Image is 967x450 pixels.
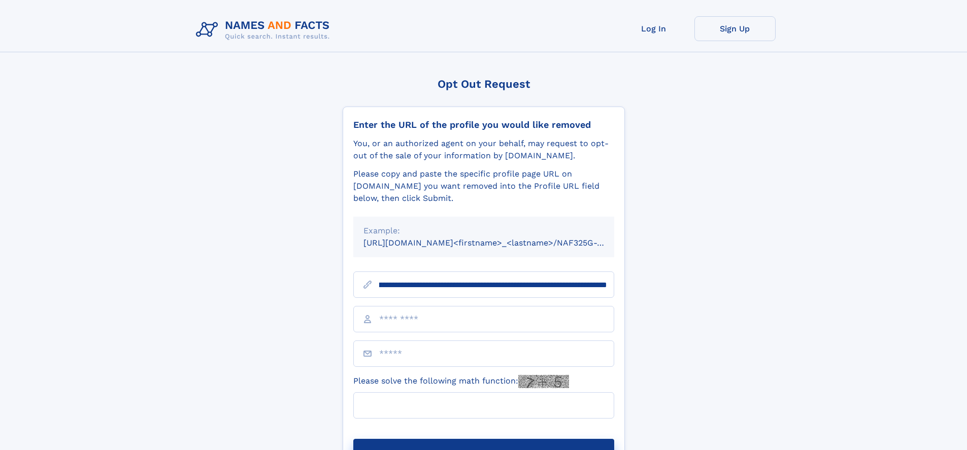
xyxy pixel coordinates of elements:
[353,375,569,388] label: Please solve the following math function:
[613,16,694,41] a: Log In
[353,119,614,130] div: Enter the URL of the profile you would like removed
[363,225,604,237] div: Example:
[694,16,776,41] a: Sign Up
[363,238,633,248] small: [URL][DOMAIN_NAME]<firstname>_<lastname>/NAF325G-xxxxxxxx
[353,137,614,162] div: You, or an authorized agent on your behalf, may request to opt-out of the sale of your informatio...
[192,16,338,44] img: Logo Names and Facts
[353,168,614,204] div: Please copy and paste the specific profile page URL on [DOMAIN_NAME] you want removed into the Pr...
[343,78,625,90] div: Opt Out Request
